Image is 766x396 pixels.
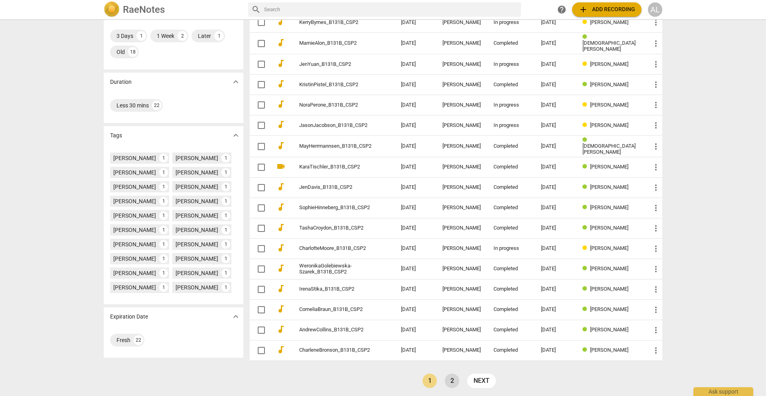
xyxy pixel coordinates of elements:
span: audiotrack [276,141,286,150]
span: [PERSON_NAME] [590,19,628,25]
span: [DEMOGRAPHIC_DATA][PERSON_NAME] [582,143,636,155]
td: [DATE] [395,12,436,33]
div: [PERSON_NAME] [442,82,481,88]
div: [PERSON_NAME] [442,102,481,108]
div: 1 [221,226,230,234]
div: [DATE] [541,266,570,272]
a: TashaCroydon_B131B_CSP2 [299,225,372,231]
div: 1 [159,240,168,249]
span: audiotrack [276,345,286,354]
span: more_vert [651,285,661,294]
div: [DATE] [541,327,570,333]
span: help [557,5,567,14]
td: [DATE] [395,299,436,320]
span: audiotrack [276,120,286,129]
div: [PERSON_NAME] [113,168,156,176]
div: 1 Week [157,32,174,40]
span: audiotrack [276,17,286,26]
span: audiotrack [276,284,286,293]
span: Review status: completed [582,204,590,210]
span: [PERSON_NAME] [590,204,628,210]
td: [DATE] [395,157,436,177]
span: Review status: completed [582,81,590,87]
div: Completed [494,184,528,190]
div: [DATE] [541,143,570,149]
div: [PERSON_NAME] [113,269,156,277]
td: [DATE] [395,136,436,157]
td: [DATE] [395,177,436,198]
span: add [578,5,588,14]
span: [PERSON_NAME] [590,327,628,333]
span: [PERSON_NAME] [590,245,628,251]
div: Completed [494,40,528,46]
div: [PERSON_NAME] [113,183,156,191]
div: Less 30 mins [116,101,149,109]
div: 2 [178,31,187,41]
div: In progress [494,102,528,108]
div: 18 [128,47,138,57]
div: Completed [494,225,528,231]
span: more_vert [651,224,661,233]
div: [DATE] [541,20,570,26]
a: WeronikaGolebiewska-Szarek_B131B_CSP2 [299,263,372,275]
span: Review status: completed [582,184,590,190]
span: Review status: in progress [582,61,590,67]
span: [PERSON_NAME] [590,102,628,108]
span: [PERSON_NAME] [590,286,628,292]
a: Help [555,2,569,17]
div: Completed [494,347,528,353]
div: [PERSON_NAME] [113,154,156,162]
span: more_vert [651,244,661,253]
div: [PERSON_NAME] [442,40,481,46]
span: [PERSON_NAME] [590,225,628,231]
td: [DATE] [395,75,436,95]
div: [PERSON_NAME] [442,205,481,211]
div: 1 [221,283,230,292]
div: [PERSON_NAME] [442,20,481,26]
div: Completed [494,143,528,149]
div: [PERSON_NAME] [113,212,156,220]
a: JenYuan_B131B_CSP2 [299,61,372,67]
a: KerryByrnes_B131B_CSP2 [299,20,372,26]
img: Logo [104,2,120,18]
div: [PERSON_NAME] [113,255,156,263]
span: audiotrack [276,304,286,314]
div: Completed [494,307,528,313]
a: Page 2 [445,374,459,388]
span: audiotrack [276,182,286,192]
div: In progress [494,20,528,26]
span: more_vert [651,142,661,151]
span: Review status: in progress [582,19,590,25]
span: Review status: completed [582,286,590,292]
span: [PERSON_NAME] [590,164,628,170]
span: search [251,5,261,14]
div: [DATE] [541,61,570,67]
span: audiotrack [276,79,286,89]
div: 1 [159,283,168,292]
p: Expiration Date [110,313,148,321]
span: more_vert [651,59,661,69]
div: [PERSON_NAME] [176,226,218,234]
span: audiotrack [276,243,286,253]
div: Completed [494,286,528,292]
span: audiotrack [276,263,286,273]
span: more_vert [651,18,661,27]
div: Later [198,32,211,40]
a: SophieHinneberg_B131B_CSP2 [299,205,372,211]
div: [DATE] [541,102,570,108]
div: [PERSON_NAME] [176,183,218,191]
div: [PERSON_NAME] [176,154,218,162]
td: [DATE] [395,320,436,340]
a: AndrewCollins_B131B_CSP2 [299,327,372,333]
p: Duration [110,78,132,86]
a: MarnieAlon_B131B_CSP2 [299,40,372,46]
div: Ask support [693,387,753,396]
span: more_vert [651,80,661,89]
div: [DATE] [541,225,570,231]
span: more_vert [651,121,661,130]
div: [PERSON_NAME] [176,197,218,205]
div: 1 [214,31,224,41]
div: [PERSON_NAME] [176,240,218,248]
span: [PERSON_NAME] [590,347,628,353]
div: In progress [494,246,528,251]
